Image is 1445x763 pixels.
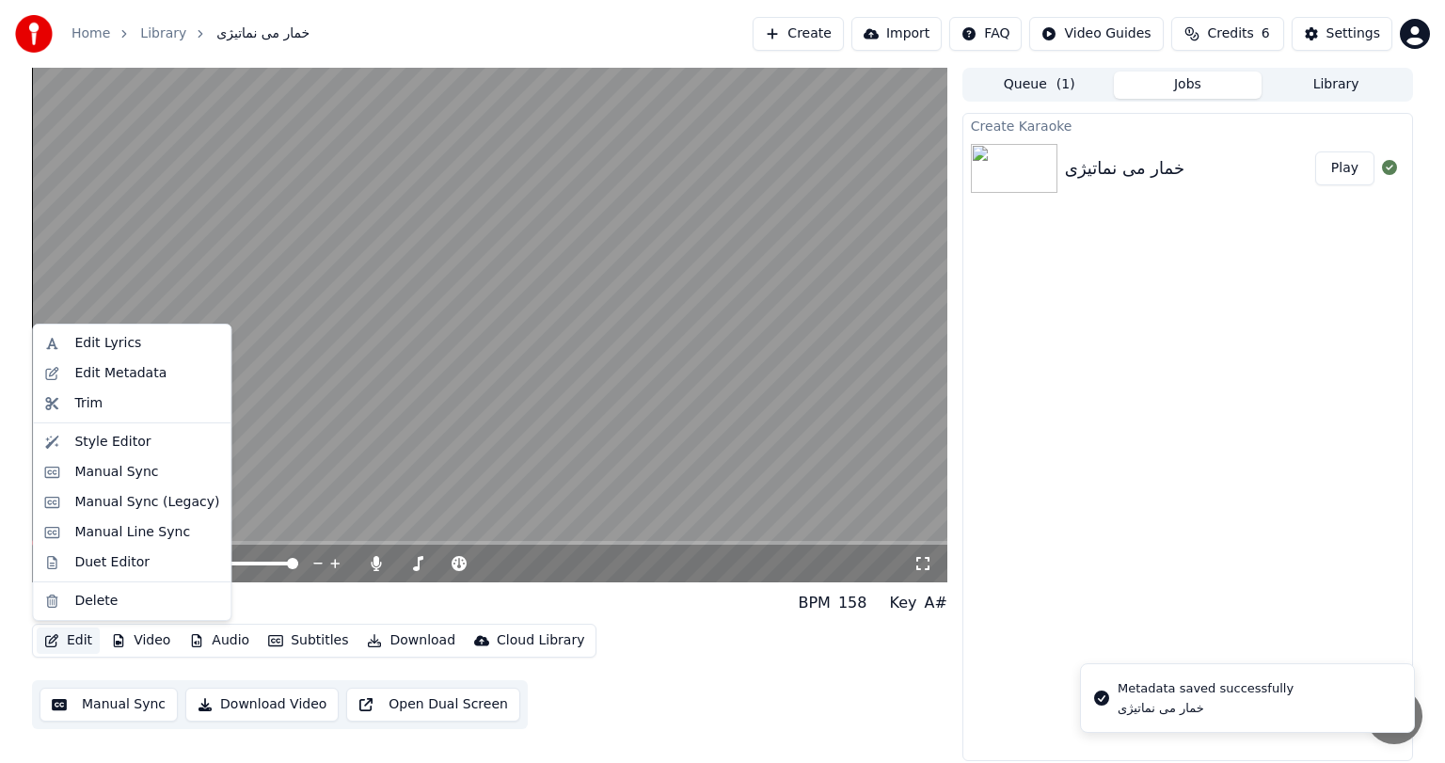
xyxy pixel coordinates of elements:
[1262,72,1410,99] button: Library
[1171,17,1284,51] button: Credits6
[74,463,158,482] div: Manual Sync
[74,364,167,383] div: Edit Metadata
[74,394,103,413] div: Trim
[1056,75,1075,94] span: ( 1 )
[753,17,844,51] button: Create
[103,628,178,654] button: Video
[1029,17,1163,51] button: Video Guides
[1065,155,1184,182] div: خمار می نماتیژی
[71,24,110,43] a: Home
[261,628,356,654] button: Subtitles
[216,24,310,43] span: خمار می نماتیژی
[74,334,141,353] div: Edit Lyrics
[838,592,867,614] div: 158
[74,592,118,611] div: Delete
[37,628,100,654] button: Edit
[798,592,830,614] div: BPM
[74,433,151,452] div: Style Editor
[140,24,186,43] a: Library
[346,688,520,722] button: Open Dual Screen
[74,493,219,512] div: Manual Sync (Legacy)
[851,17,942,51] button: Import
[1118,700,1294,717] div: خمار می نماتیژی
[359,628,463,654] button: Download
[1292,17,1392,51] button: Settings
[889,592,916,614] div: Key
[40,688,178,722] button: Manual Sync
[965,72,1114,99] button: Queue
[963,114,1412,136] div: Create Karaoke
[924,592,946,614] div: A#
[74,523,190,542] div: Manual Line Sync
[1118,679,1294,698] div: Metadata saved successfully
[182,628,257,654] button: Audio
[1315,151,1374,185] button: Play
[1326,24,1380,43] div: Settings
[949,17,1022,51] button: FAQ
[1262,24,1270,43] span: 6
[497,631,584,650] div: Cloud Library
[1114,72,1262,99] button: Jobs
[71,24,310,43] nav: breadcrumb
[15,15,53,53] img: youka
[1207,24,1253,43] span: Credits
[185,688,339,722] button: Download Video
[74,553,150,572] div: Duet Editor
